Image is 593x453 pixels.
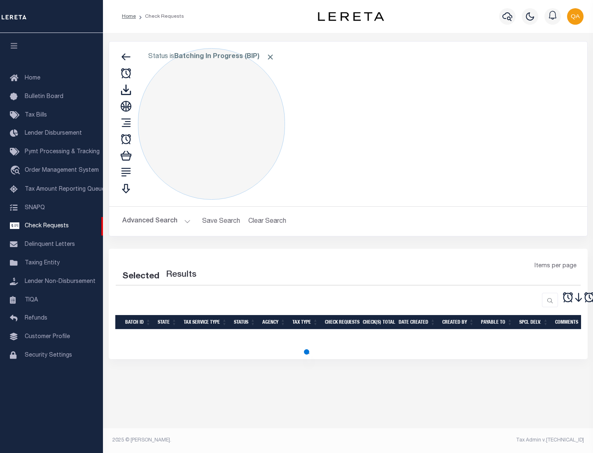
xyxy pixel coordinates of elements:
[25,353,72,358] span: Security Settings
[106,437,348,444] div: 2025 © [PERSON_NAME].
[439,315,478,329] th: Created By
[122,270,159,283] div: Selected
[122,213,191,229] button: Advanced Search
[360,315,395,329] th: Check(s) Total
[322,315,360,329] th: Check Requests
[25,168,99,173] span: Order Management System
[354,437,584,444] div: Tax Admin v.[TECHNICAL_ID]
[552,315,589,329] th: Comments
[25,205,45,210] span: SNAPQ
[25,334,70,340] span: Customer Profile
[25,75,40,81] span: Home
[25,242,75,248] span: Delinquent Letters
[25,279,96,285] span: Lender Non-Disbursement
[318,12,384,21] img: logo-dark.svg
[25,149,100,155] span: Pymt Processing & Tracking
[180,315,231,329] th: Tax Service Type
[136,13,184,20] li: Check Requests
[25,297,38,303] span: TIQA
[154,315,180,329] th: State
[25,260,60,266] span: Taxing Entity
[174,54,275,60] b: Batching In Progress (BIP)
[567,8,584,25] img: svg+xml;base64,PHN2ZyB4bWxucz0iaHR0cDovL3d3dy53My5vcmcvMjAwMC9zdmciIHBvaW50ZXItZXZlbnRzPSJub25lIi...
[395,315,439,329] th: Date Created
[25,223,69,229] span: Check Requests
[166,269,196,282] label: Results
[25,315,47,321] span: Refunds
[535,262,577,271] span: Items per page
[25,94,63,100] span: Bulletin Board
[231,315,259,329] th: Status
[122,315,154,329] th: Batch Id
[289,315,322,329] th: Tax Type
[25,131,82,136] span: Lender Disbursement
[138,48,285,200] div: Click to Edit
[122,14,136,19] a: Home
[245,213,290,229] button: Clear Search
[259,315,289,329] th: Agency
[25,187,105,192] span: Tax Amount Reporting Queue
[10,166,23,176] i: travel_explore
[25,112,47,118] span: Tax Bills
[478,315,516,329] th: Payable To
[197,213,245,229] button: Save Search
[266,53,275,61] span: Click to Remove
[516,315,552,329] th: Spcl Delv.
